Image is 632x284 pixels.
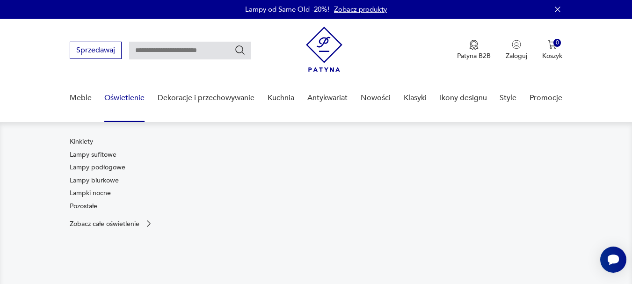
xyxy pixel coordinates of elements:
a: Lampy biurkowe [70,176,119,185]
a: Meble [70,80,92,116]
a: Zobacz produkty [334,5,387,14]
a: Nowości [361,80,391,116]
a: Style [500,80,516,116]
p: Lampy od Same Old -20%! [245,5,329,14]
a: Kuchnia [268,80,294,116]
button: Sprzedawaj [70,42,122,59]
p: Zobacz całe oświetlenie [70,221,139,227]
a: Kinkiety [70,137,93,146]
a: Pozostałe [70,202,97,211]
img: Ikonka użytkownika [512,40,521,49]
img: Ikona medalu [469,40,479,50]
button: Patyna B2B [457,40,491,60]
p: Patyna B2B [457,51,491,60]
div: 0 [553,39,561,47]
img: Patyna - sklep z meblami i dekoracjami vintage [306,27,342,72]
button: 0Koszyk [542,40,562,60]
p: Zaloguj [506,51,527,60]
a: Ikony designu [440,80,487,116]
a: Dekoracje i przechowywanie [158,80,254,116]
a: Antykwariat [307,80,348,116]
img: Ikona koszyka [548,40,557,49]
a: Oświetlenie [104,80,145,116]
a: Ikona medaluPatyna B2B [457,40,491,60]
a: Promocje [530,80,562,116]
p: Koszyk [542,51,562,60]
a: Lampy podłogowe [70,163,125,172]
a: Lampki nocne [70,189,111,198]
a: Zobacz całe oświetlenie [70,219,153,228]
a: Lampy sufitowe [70,150,116,160]
button: Szukaj [234,44,246,56]
iframe: Smartsupp widget button [600,247,626,273]
a: Klasyki [404,80,427,116]
a: Sprzedawaj [70,48,122,54]
button: Zaloguj [506,40,527,60]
